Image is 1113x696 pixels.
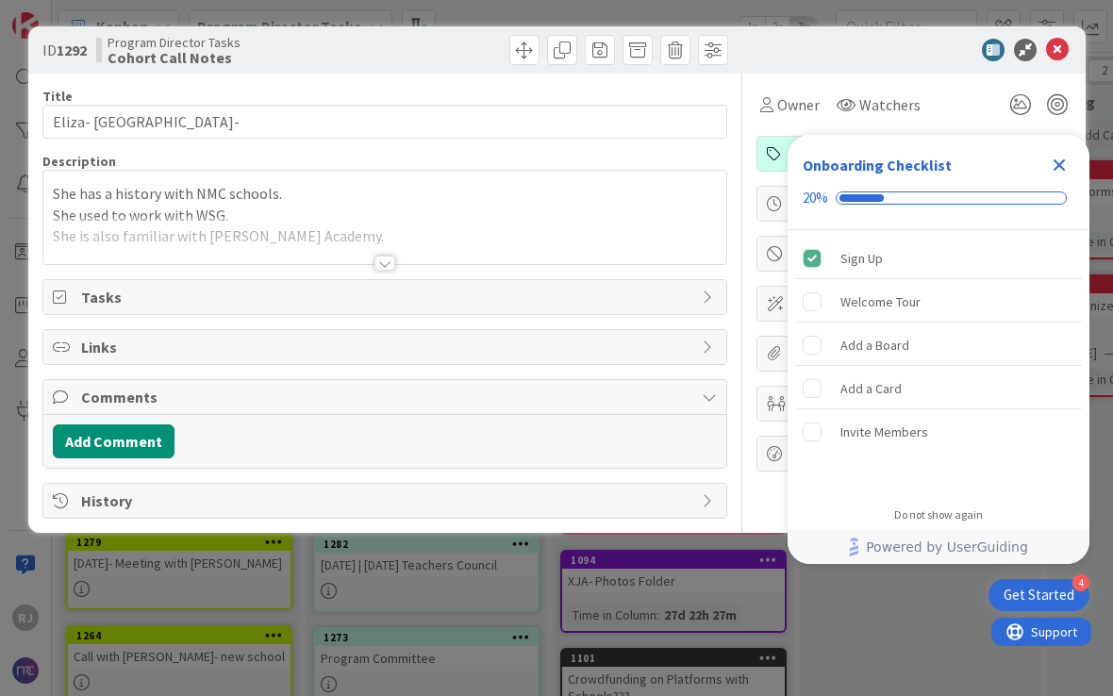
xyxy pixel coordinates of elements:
[795,411,1082,453] div: Invite Members is incomplete.
[803,190,828,207] div: 20%
[795,368,1082,409] div: Add a Card is incomplete.
[42,105,727,139] input: type card name here...
[803,190,1074,207] div: Checklist progress: 20%
[108,35,241,50] span: Program Director Tasks
[53,205,717,226] p: She used to work with WSG.
[81,489,692,512] span: History
[1072,574,1089,591] div: 4
[795,238,1082,279] div: Sign Up is complete.
[988,579,1089,611] div: Open Get Started checklist, remaining modules: 4
[53,424,174,458] button: Add Comment
[795,281,1082,323] div: Welcome Tour is incomplete.
[795,324,1082,366] div: Add a Board is incomplete.
[81,386,692,408] span: Comments
[788,135,1089,564] div: Checklist Container
[788,230,1089,495] div: Checklist items
[53,183,717,205] p: She has a history with NMC schools.
[840,334,909,356] div: Add a Board
[788,530,1089,564] div: Footer
[42,153,116,170] span: Description
[866,536,1028,558] span: Powered by UserGuiding
[859,93,921,116] span: Watchers
[840,421,928,443] div: Invite Members
[1044,150,1074,180] div: Close Checklist
[42,88,73,105] label: Title
[1004,586,1074,605] div: Get Started
[777,93,820,116] span: Owner
[40,3,86,25] span: Support
[840,377,902,400] div: Add a Card
[840,290,921,313] div: Welcome Tour
[797,530,1080,564] a: Powered by UserGuiding
[42,39,87,61] span: ID
[57,41,87,59] b: 1292
[81,336,692,358] span: Links
[81,286,692,308] span: Tasks
[108,50,241,65] b: Cohort Call Notes
[840,247,883,270] div: Sign Up
[894,507,983,522] div: Do not show again
[803,154,952,176] div: Onboarding Checklist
